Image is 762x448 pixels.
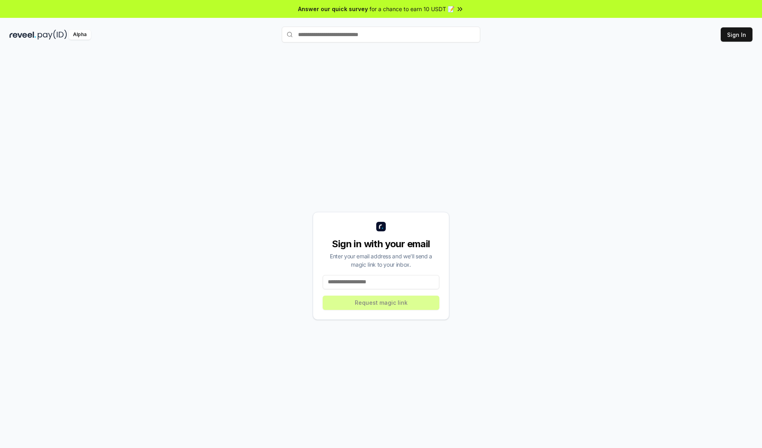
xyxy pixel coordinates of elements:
img: pay_id [38,30,67,40]
div: Sign in with your email [323,238,439,250]
span: for a chance to earn 10 USDT 📝 [369,5,454,13]
div: Enter your email address and we’ll send a magic link to your inbox. [323,252,439,269]
img: logo_small [376,222,386,231]
span: Answer our quick survey [298,5,368,13]
img: reveel_dark [10,30,36,40]
button: Sign In [721,27,752,42]
div: Alpha [69,30,91,40]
